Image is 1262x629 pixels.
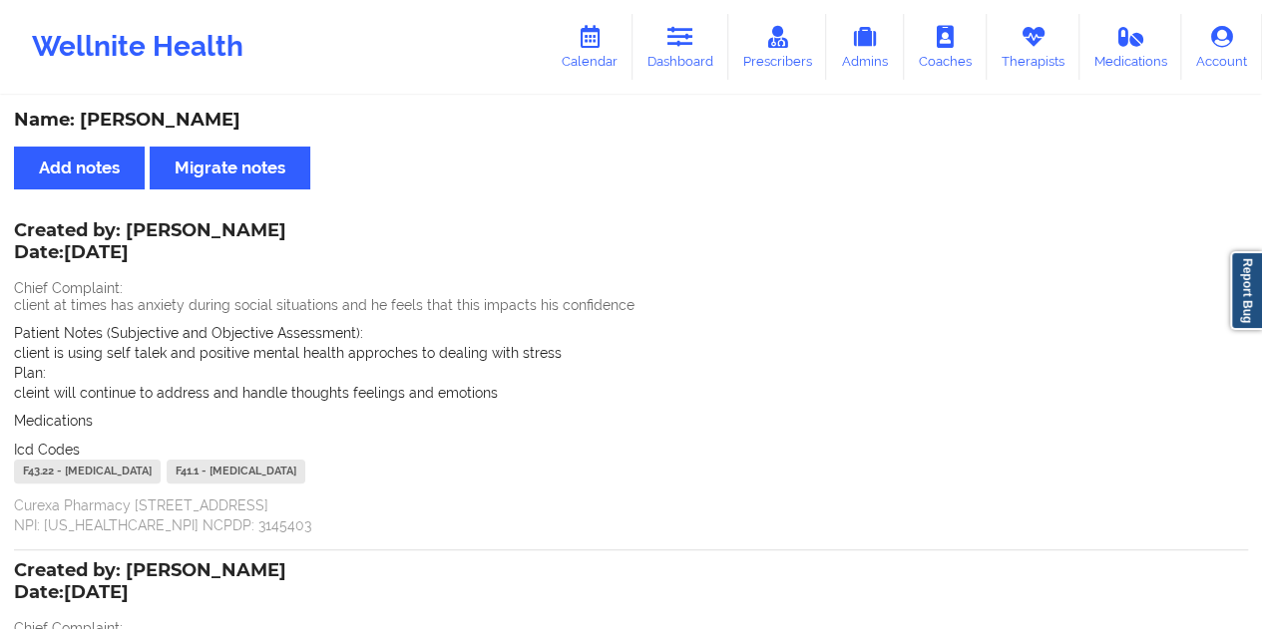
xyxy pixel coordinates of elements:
[904,14,987,80] a: Coaches
[1079,14,1182,80] a: Medications
[14,383,1248,403] p: cleint will continue to address and handle thoughts feelings and emotions
[632,14,728,80] a: Dashboard
[1230,251,1262,330] a: Report Bug
[547,14,632,80] a: Calendar
[14,460,161,483] div: F43.22 - [MEDICAL_DATA]
[14,580,286,606] p: Date: [DATE]
[1181,14,1262,80] a: Account
[987,14,1079,80] a: Therapists
[14,325,363,341] span: Patient Notes (Subjective and Objective Assessment):
[14,280,123,296] span: Chief Complaint:
[14,295,1248,315] p: client at times has anxiety during social situations and he feels that this impacts his confidence
[14,365,46,381] span: Plan:
[14,442,80,458] span: Icd Codes
[167,460,305,483] div: F41.1 - [MEDICAL_DATA]
[14,240,286,266] p: Date: [DATE]
[14,109,1248,132] div: Name: [PERSON_NAME]
[826,14,904,80] a: Admins
[150,147,310,189] button: Migrate notes
[14,560,286,606] div: Created by: [PERSON_NAME]
[14,147,145,189] button: Add notes
[14,343,1248,363] p: client is using self talek and positive mental health approches to dealing with stress
[14,413,93,429] span: Medications
[728,14,827,80] a: Prescribers
[14,220,286,266] div: Created by: [PERSON_NAME]
[14,495,1248,535] p: Curexa Pharmacy [STREET_ADDRESS] NPI: [US_HEALTHCARE_NPI] NCPDP: 3145403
